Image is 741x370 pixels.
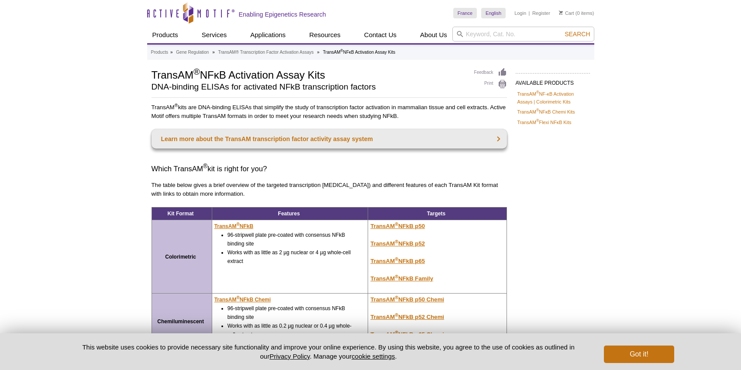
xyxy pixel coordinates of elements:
a: Products [151,48,168,56]
u: TransAM NFkB p52 [370,240,425,247]
u: TransAM NFkB p50 Chemi [370,296,444,303]
sup: ® [395,239,398,244]
button: cookie settings [352,353,395,360]
a: Services [196,27,232,43]
a: Privacy Policy [269,353,310,360]
sup: ® [395,273,398,279]
a: About Us [415,27,452,43]
u: TransAM NFkB Family [370,275,433,282]
sup: ® [236,295,239,300]
img: Your Cart [559,10,563,15]
sup: ® [341,48,343,53]
a: Login [514,10,526,16]
button: Search [562,30,593,38]
sup: ® [395,221,398,227]
strong: Colorimetric [165,254,196,260]
a: TransAM®Flexi NFκB Kits [517,118,572,126]
sup: ® [536,90,539,94]
li: » [170,50,173,55]
a: Cart [559,10,574,16]
p: The table below gives a brief overview of the targeted transcription [MEDICAL_DATA]) and differen... [152,181,507,198]
sup: ® [203,163,207,170]
a: Learn more about the TransAM transcription factor activity assay system [152,129,507,149]
u: TransAM NFkB [214,223,253,229]
button: Got it! [604,346,674,363]
a: TransAM®NFkB p52 [370,240,425,247]
p: This website uses cookies to provide necessary site functionality and improve your online experie... [67,342,590,361]
a: TransAM®NF-κB Activation Assays | Colorimetric Kits [517,90,588,106]
a: TransAM®NFkB p52 Chemi [370,314,444,320]
a: Register [532,10,550,16]
u: TransAM NFkB p50 [370,223,425,229]
sup: ® [395,295,398,300]
li: » [317,50,320,55]
sup: ® [193,67,200,76]
a: Gene Regulation [176,48,209,56]
sup: ® [395,312,398,318]
h2: DNA-binding ELISAs for activated NFkB transcription factors [152,83,465,91]
h2: Enabling Epigenetics Research [239,10,326,18]
h1: TransAM NFκB Activation Assay Kits [152,68,465,81]
a: TransAM®NFkB p50 [370,223,425,229]
a: English [481,8,506,18]
li: » [212,50,215,55]
sup: ® [536,108,539,113]
a: TransAM®NFkB p50 Chemi [370,296,444,303]
u: TransAM NFkB p65 Chemi [370,331,444,338]
li: (0 items) [559,8,594,18]
a: Print [474,80,507,89]
h3: Which TransAM kit is right for you? [152,164,507,174]
strong: Chemiluminescent [157,318,204,325]
a: TransAM®NFkB [214,222,253,231]
a: Products [147,27,183,43]
span: Search [565,31,590,38]
li: TransAM NFκB Activation Assay Kits [323,50,395,55]
h2: AVAILABLE PRODUCTS [516,73,590,89]
u: TransAM NFkB p52 Chemi [370,314,444,320]
sup: ® [395,330,398,335]
u: TransAM NFkB p65 [370,258,425,264]
li: 96-stripwell plate pre-coated with consensus NFkB binding site [227,304,356,322]
a: TransAM® Transcription Factor Activation Assays [218,48,314,56]
a: Resources [304,27,346,43]
a: TransAM®NFkB p65 Chemi [370,331,444,338]
a: TransAM®NFκB Chemi Kits [517,108,575,116]
strong: Kit Format [168,211,194,217]
a: TransAM®NFkB p65 [370,258,425,264]
a: TransAM®NFkB Family [370,275,433,282]
strong: Targets [427,211,445,217]
u: TransAM NFkB Chemi [214,297,271,303]
sup: ® [395,256,398,261]
li: 96-stripwell plate pre-coated with consensus NFkB binding site [227,231,356,248]
sup: ® [175,103,178,108]
li: Works with as little as 0.2 µg nuclear or 0.4 µg whole-cell extract [227,322,356,339]
li: Works with as little as 2 µg nuclear or 4 µg whole-cell extract [227,248,356,266]
input: Keyword, Cat. No. [452,27,594,41]
a: Applications [245,27,291,43]
a: Contact Us [359,27,402,43]
li: | [529,8,530,18]
sup: ® [236,222,239,227]
p: TransAM kits are DNA-binding ELISAs that simplify the study of transcription factor activation in... [152,103,507,121]
strong: Features [278,211,300,217]
a: Feedback [474,68,507,77]
a: France [453,8,477,18]
sup: ® [536,118,539,123]
a: TransAM®NFkB Chemi [214,295,271,304]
